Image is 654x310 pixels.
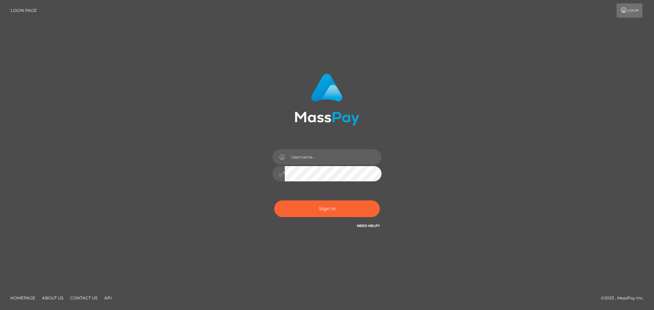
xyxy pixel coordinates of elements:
a: About Us [39,293,66,303]
a: Login [617,3,642,18]
a: Login Page [11,3,37,18]
a: Contact Us [67,293,100,303]
a: API [102,293,114,303]
div: © 2025 , MassPay Inc. [601,294,649,302]
button: Sign in [274,200,380,217]
img: MassPay Login [295,74,359,126]
a: Need Help? [357,224,380,228]
a: Homepage [7,293,38,303]
input: Username... [285,149,381,165]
